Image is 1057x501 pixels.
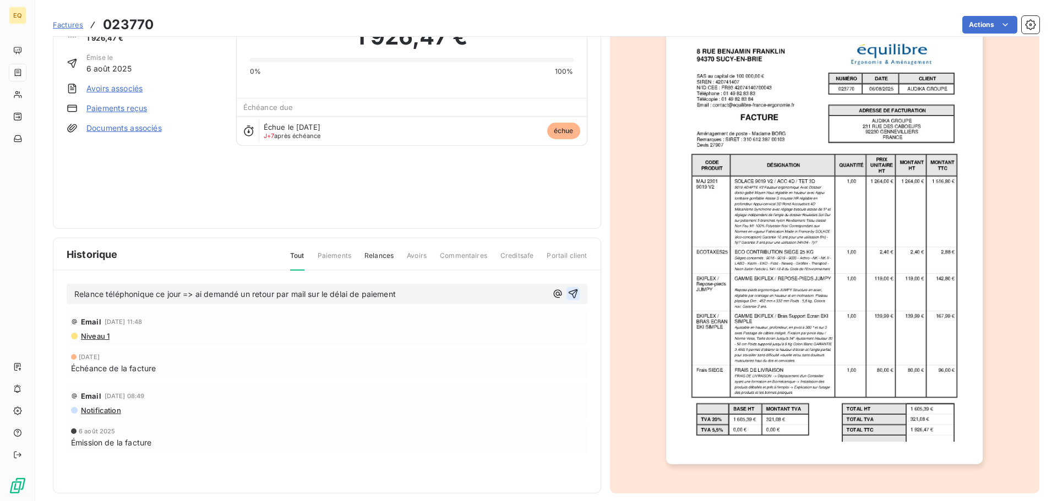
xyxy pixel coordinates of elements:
[86,123,162,134] a: Documents associés
[407,251,427,269] span: Avoirs
[264,133,321,139] span: après échéance
[264,132,274,140] span: J+7
[86,33,132,44] span: 1 926,47 €
[547,251,587,269] span: Portail client
[243,103,293,112] span: Échéance due
[80,332,110,340] span: Niveau 1
[105,318,143,325] span: [DATE] 11:48
[86,103,147,114] a: Paiements reçus
[250,67,261,76] span: 0%
[555,67,574,76] span: 100%
[71,362,156,374] span: Échéance de la facture
[666,16,983,464] img: invoice_thumbnail
[962,16,1017,34] button: Actions
[105,393,145,399] span: [DATE] 08:49
[290,251,304,271] span: Tout
[1020,464,1046,490] iframe: Intercom live chat
[264,123,320,131] span: Échue le [DATE]
[364,251,394,269] span: Relances
[71,437,151,448] span: Émission de la facture
[86,53,132,63] span: Émise le
[547,123,580,139] span: échue
[67,247,118,262] span: Historique
[500,251,534,269] span: Creditsafe
[440,251,487,269] span: Commentaires
[86,83,143,94] a: Avoirs associés
[86,63,132,74] span: 6 août 2025
[81,317,101,326] span: Email
[9,7,26,24] div: EQ
[356,20,467,53] span: 1 926,47 €
[53,20,83,29] span: Factures
[53,19,83,30] a: Factures
[103,15,154,35] h3: 023770
[79,354,100,360] span: [DATE]
[81,392,101,400] span: Email
[318,251,351,269] span: Paiements
[74,289,396,299] span: Relance téléphonique ce jour => ai demandé un retour par mail sur le délai de paiement
[9,477,26,494] img: Logo LeanPay
[79,428,116,434] span: 6 août 2025
[80,406,121,415] span: Notification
